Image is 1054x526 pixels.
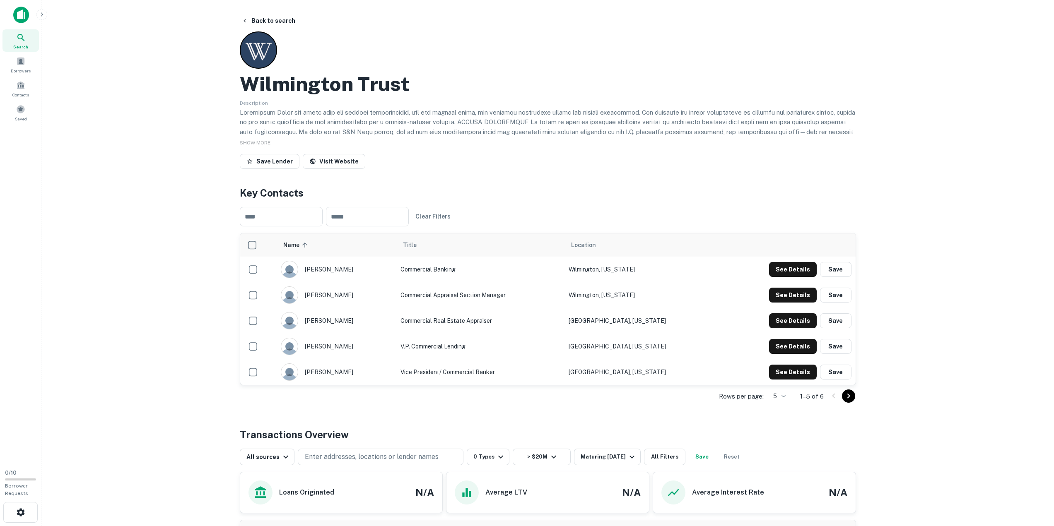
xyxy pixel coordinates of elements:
[767,390,787,402] div: 5
[1013,460,1054,500] iframe: Chat Widget
[2,101,39,124] a: Saved
[2,29,39,52] a: Search
[689,449,715,465] button: Save your search to get updates of matches that match your search criteria.
[240,449,294,465] button: All sources
[820,262,851,277] button: Save
[240,140,270,146] span: SHOW MORE
[396,359,564,385] td: Vice President/ Commercial Banker
[415,485,434,500] h4: N/A
[281,312,298,329] img: 9c8pery4andzj6ohjkjp54ma2
[769,262,817,277] button: See Details
[240,100,268,106] span: Description
[564,233,721,257] th: Location
[15,115,27,122] span: Saved
[403,240,427,250] span: Title
[800,391,824,401] p: 1–5 of 6
[564,282,721,308] td: Wilmington, [US_STATE]
[281,363,392,381] div: [PERSON_NAME]
[240,427,349,442] h4: Transactions Overview
[485,488,527,497] h6: Average LTV
[396,282,564,308] td: Commercial Appraisal Section Manager
[412,209,454,224] button: Clear Filters
[11,67,31,74] span: Borrowers
[281,312,392,329] div: [PERSON_NAME]
[396,257,564,282] td: Commercial Banking
[246,452,291,462] div: All sources
[692,488,764,497] h6: Average Interest Rate
[281,286,392,304] div: [PERSON_NAME]
[571,240,596,250] span: Location
[719,449,745,465] button: Reset
[303,154,365,169] a: Visit Website
[719,391,764,401] p: Rows per page:
[240,154,299,169] button: Save Lender
[277,233,396,257] th: Name
[240,108,856,195] p: Loremipsum Dolor sit ametc adip eli seddoei temporincidid, utl etd magnaal enima, min veniamqu no...
[820,313,851,328] button: Save
[564,334,721,359] td: [GEOGRAPHIC_DATA], [US_STATE]
[396,308,564,334] td: Commercial Real Estate Appraiser
[240,185,856,200] h4: Key Contacts
[467,449,509,465] button: 0 Types
[644,449,685,465] button: All Filters
[283,240,310,250] span: Name
[238,13,299,28] button: Back to search
[240,72,410,96] h2: Wilmington Trust
[281,261,298,278] img: 9c8pery4andzj6ohjkjp54ma2
[305,452,439,462] p: Enter addresses, locations or lender names
[240,233,856,385] div: scrollable content
[513,449,571,465] button: > $20M
[829,485,847,500] h4: N/A
[12,91,29,98] span: Contacts
[842,389,855,403] button: Go to next page
[2,77,39,100] a: Contacts
[769,365,817,379] button: See Details
[564,359,721,385] td: [GEOGRAPHIC_DATA], [US_STATE]
[820,288,851,303] button: Save
[769,313,817,328] button: See Details
[281,364,298,380] img: 9c8pery4andzj6ohjkjp54ma2
[281,287,298,303] img: 9c8pery4andzj6ohjkjp54ma2
[820,339,851,354] button: Save
[396,233,564,257] th: Title
[564,257,721,282] td: Wilmington, [US_STATE]
[2,53,39,76] a: Borrowers
[13,43,28,50] span: Search
[769,288,817,303] button: See Details
[574,449,641,465] button: Maturing [DATE]
[396,334,564,359] td: V.P. Commercial Lending
[279,488,334,497] h6: Loans Originated
[281,338,392,355] div: [PERSON_NAME]
[820,365,851,379] button: Save
[769,339,817,354] button: See Details
[281,338,298,355] img: 9c8pery4andzj6ohjkjp54ma2
[5,483,28,496] span: Borrower Requests
[298,449,463,465] button: Enter addresses, locations or lender names
[13,7,29,23] img: capitalize-icon.png
[581,452,637,462] div: Maturing [DATE]
[281,261,392,278] div: [PERSON_NAME]
[564,308,721,334] td: [GEOGRAPHIC_DATA], [US_STATE]
[622,485,641,500] h4: N/A
[5,470,17,476] span: 0 / 10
